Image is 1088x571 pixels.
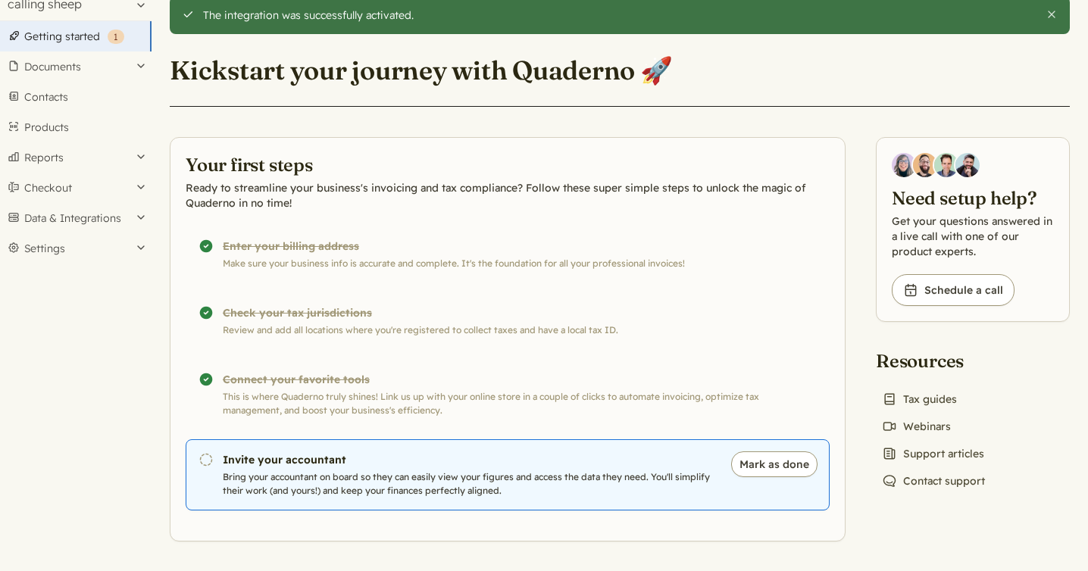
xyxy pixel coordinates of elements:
[876,443,990,464] a: Support articles
[223,452,715,467] h3: Invite your accountant
[913,153,937,177] img: Jairo Fumero, Account Executive at Quaderno
[203,8,1034,22] div: The integration was successfully activated.
[876,388,963,410] a: Tax guides
[186,153,830,177] h2: Your first steps
[223,470,715,498] p: Bring your accountant on board so they can easily view your figures and access the data they need...
[892,153,916,177] img: Diana Carrasco, Account Executive at Quaderno
[170,54,673,86] h1: Kickstart your journey with Quaderno 🚀
[876,470,991,491] a: Contact support
[892,274,1015,306] a: Schedule a call
[731,451,818,477] button: Mark as done
[876,349,991,373] h2: Resources
[892,214,1054,259] p: Get your questions answered in a live call with one of our product experts.
[934,153,958,177] img: Ivo Oltmans, Business Developer at Quaderno
[876,416,957,437] a: Webinars
[114,31,118,42] span: 1
[186,180,830,211] p: Ready to streamline your business's invoicing and tax compliance? Follow these super simple steps...
[186,439,830,510] a: Invite your accountant Bring your accountant on board so they can easily view your figures and ac...
[892,186,1054,211] h2: Need setup help?
[955,153,980,177] img: Javier Rubio, DevRel at Quaderno
[1046,8,1058,20] button: Close this alert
